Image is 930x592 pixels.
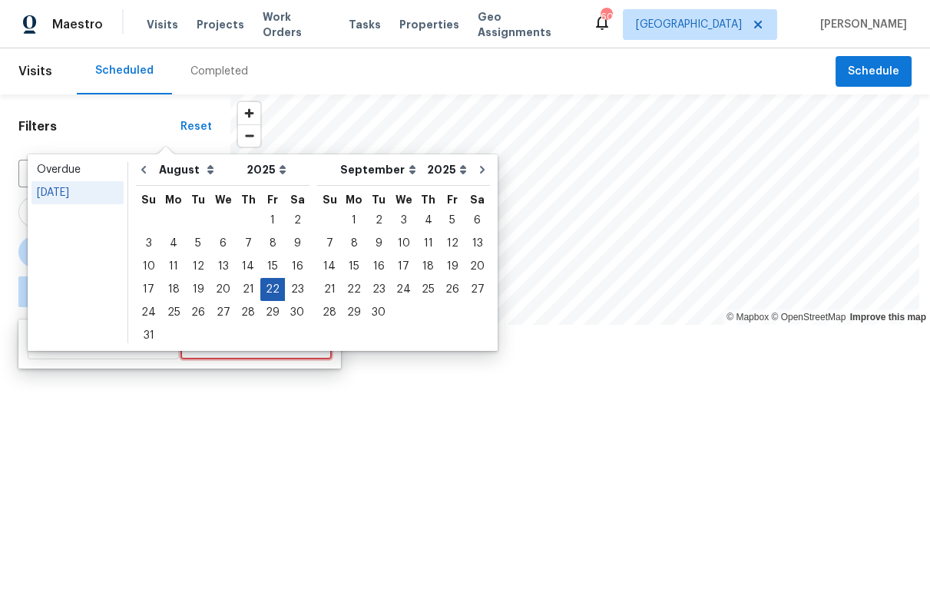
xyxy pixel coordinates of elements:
div: 13 [210,256,236,277]
div: 20 [465,256,490,277]
ul: Date picker shortcuts [31,158,124,342]
abbr: Monday [165,194,182,205]
div: Sun Aug 31 2025 [136,324,161,347]
abbr: Thursday [241,194,256,205]
div: 26 [186,302,210,323]
div: Thu Sep 04 2025 [416,209,440,232]
div: Sun Sep 21 2025 [317,278,342,301]
div: 20 [210,279,236,300]
div: Thu Aug 21 2025 [236,278,260,301]
select: Year [423,158,471,181]
div: 30 [366,302,391,323]
div: 24 [391,279,416,300]
div: 19 [440,256,465,277]
div: Sat Sep 13 2025 [465,232,490,255]
div: 10 [391,233,416,254]
div: 4 [416,210,440,231]
div: 5 [440,210,465,231]
div: 30 [285,302,309,323]
div: Mon Sep 08 2025 [342,232,366,255]
div: 8 [260,233,285,254]
div: 3 [136,233,161,254]
div: Mon Sep 29 2025 [342,301,366,324]
abbr: Friday [447,194,458,205]
div: Thu Aug 28 2025 [236,301,260,324]
abbr: Tuesday [372,194,386,205]
div: 60 [601,9,611,25]
div: Sat Aug 09 2025 [285,232,309,255]
div: Thu Sep 18 2025 [416,255,440,278]
div: 29 [342,302,366,323]
div: 2 [285,210,309,231]
div: 15 [342,256,366,277]
div: Fri Aug 15 2025 [260,255,285,278]
abbr: Sunday [141,194,156,205]
div: Wed Sep 24 2025 [391,278,416,301]
div: Tue Aug 26 2025 [186,301,210,324]
abbr: Monday [346,194,362,205]
div: 6 [210,233,236,254]
div: Fri Sep 12 2025 [440,232,465,255]
div: [DATE] [37,185,118,200]
div: Fri Aug 01 2025 [260,209,285,232]
div: Sat Aug 16 2025 [285,255,309,278]
div: 11 [416,233,440,254]
button: Go to next month [471,154,494,185]
div: 7 [236,233,260,254]
div: Fri Sep 19 2025 [440,255,465,278]
div: 11 [161,256,186,277]
div: 23 [366,279,391,300]
div: 14 [236,256,260,277]
div: 8 [342,233,366,254]
div: Mon Aug 25 2025 [161,301,186,324]
div: Sat Aug 23 2025 [285,278,309,301]
div: Sun Aug 10 2025 [136,255,161,278]
div: Wed Aug 13 2025 [210,255,236,278]
select: Month [155,158,243,181]
div: Sat Sep 27 2025 [465,278,490,301]
div: Thu Aug 07 2025 [236,232,260,255]
div: Fri Aug 08 2025 [260,232,285,255]
div: 13 [465,233,490,254]
div: Thu Sep 11 2025 [416,232,440,255]
div: Tue Aug 05 2025 [186,232,210,255]
div: 18 [161,279,186,300]
div: 10 [136,256,161,277]
abbr: Tuesday [191,194,205,205]
div: Mon Sep 01 2025 [342,209,366,232]
abbr: Wednesday [395,194,412,205]
div: 28 [236,302,260,323]
div: 2 [366,210,391,231]
div: Sun Sep 28 2025 [317,301,342,324]
div: Mon Sep 22 2025 [342,278,366,301]
div: 12 [186,256,210,277]
div: Mon Aug 04 2025 [161,232,186,255]
div: 22 [260,279,285,300]
div: 16 [285,256,309,277]
div: Tue Sep 23 2025 [366,278,391,301]
div: 24 [136,302,161,323]
div: 25 [161,302,186,323]
div: 14 [317,256,342,277]
div: 6 [465,210,490,231]
a: Improve this map [850,312,926,322]
div: Wed Aug 06 2025 [210,232,236,255]
div: Sat Aug 02 2025 [285,209,309,232]
abbr: Wednesday [215,194,232,205]
div: Fri Aug 22 2025 [260,278,285,301]
div: 7 [317,233,342,254]
div: Fri Aug 29 2025 [260,301,285,324]
div: Sat Sep 20 2025 [465,255,490,278]
div: Overdue [37,162,118,177]
div: Tue Sep 09 2025 [366,232,391,255]
button: Go to previous month [132,154,155,185]
div: 21 [317,279,342,300]
div: Thu Aug 14 2025 [236,255,260,278]
select: Year [243,158,290,181]
div: Mon Sep 15 2025 [342,255,366,278]
div: 18 [416,256,440,277]
div: Fri Sep 26 2025 [440,278,465,301]
button: Zoom in [238,102,260,124]
div: Sat Aug 30 2025 [285,301,309,324]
